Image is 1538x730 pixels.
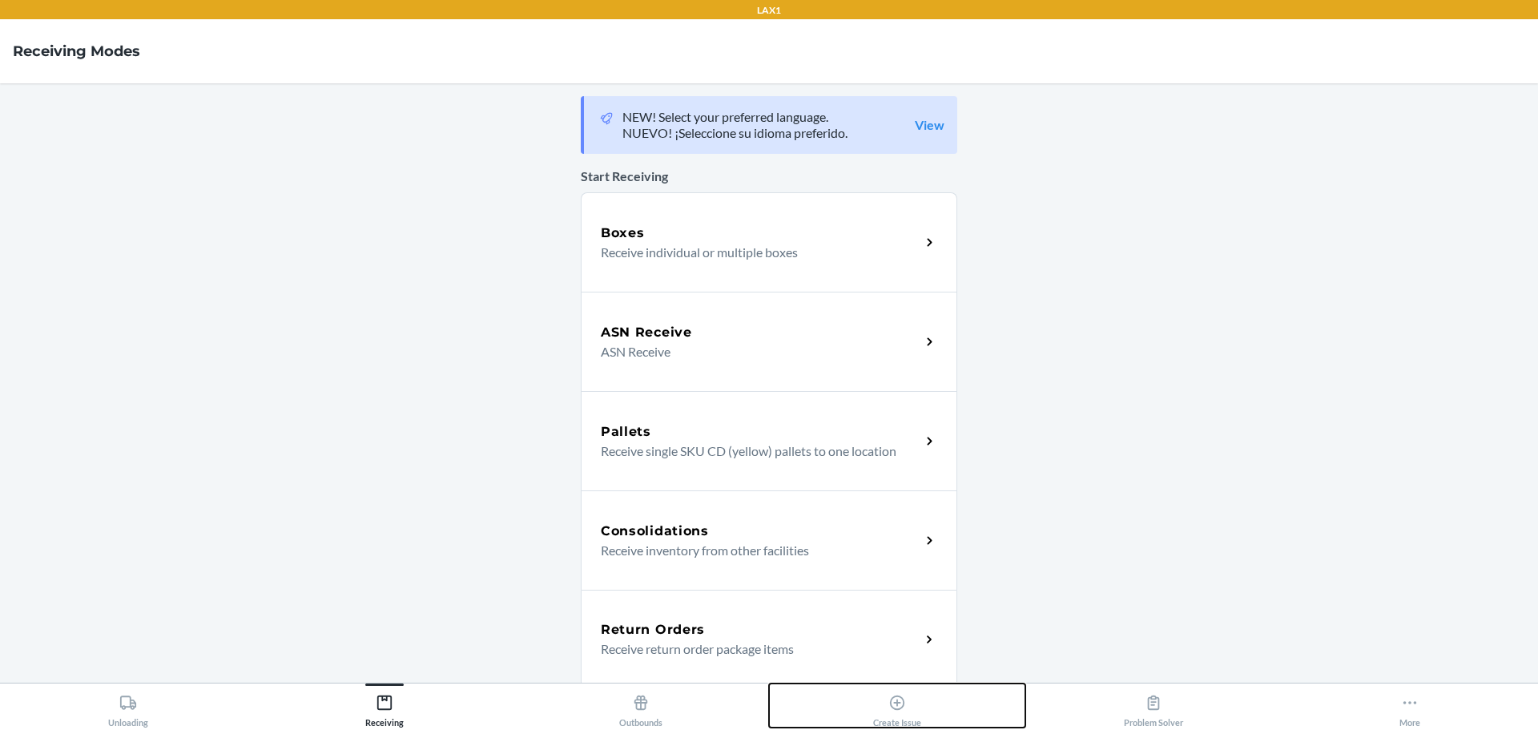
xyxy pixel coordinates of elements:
[757,3,781,18] p: LAX1
[1399,688,1420,728] div: More
[601,224,645,243] h5: Boxes
[581,391,957,490] a: PalletsReceive single SKU CD (yellow) pallets to one location
[581,167,957,186] p: Start Receiving
[601,342,908,361] p: ASN Receive
[873,688,921,728] div: Create Issue
[622,125,848,141] p: NUEVO! ¡Seleccione su idioma preferido.
[581,192,957,292] a: BoxesReceive individual or multiple boxes
[601,422,651,442] h5: Pallets
[601,442,908,461] p: Receive single SKU CD (yellow) pallets to one location
[769,684,1025,728] button: Create Issue
[622,109,848,125] p: NEW! Select your preferred language.
[1282,684,1538,728] button: More
[1025,684,1282,728] button: Problem Solver
[601,243,908,262] p: Receive individual or multiple boxes
[601,541,908,560] p: Receive inventory from other facilities
[601,323,692,342] h5: ASN Receive
[256,684,513,728] button: Receiving
[601,522,709,541] h5: Consolidations
[513,684,769,728] button: Outbounds
[365,688,404,728] div: Receiving
[581,292,957,391] a: ASN ReceiveASN Receive
[915,117,944,133] a: View
[601,620,705,639] h5: Return Orders
[13,41,140,62] h4: Receiving Modes
[619,688,662,728] div: Outbounds
[581,490,957,590] a: ConsolidationsReceive inventory from other facilities
[581,590,957,689] a: Return OrdersReceive return order package items
[1124,688,1183,728] div: Problem Solver
[601,639,908,659] p: Receive return order package items
[108,688,148,728] div: Unloading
